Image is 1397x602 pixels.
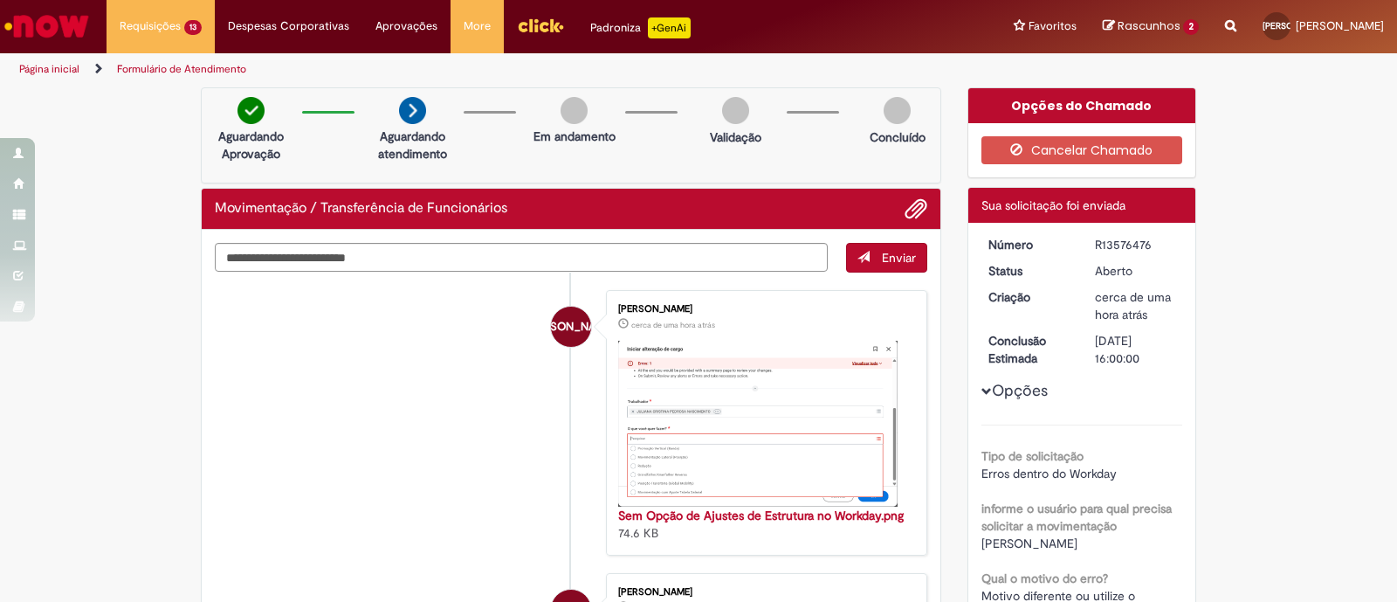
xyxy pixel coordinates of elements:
div: 74.6 KB [618,507,909,542]
dt: Número [975,236,1083,253]
dt: Conclusão Estimada [975,332,1083,367]
span: cerca de uma hora atrás [1095,289,1171,322]
span: Sua solicitação foi enviada [981,197,1125,213]
button: Cancelar Chamado [981,136,1183,164]
a: Formulário de Atendimento [117,62,246,76]
span: [PERSON_NAME] [981,536,1077,551]
b: informe o usuário para qual precisa solicitar a movimentação [981,501,1172,534]
span: Rascunhos [1118,17,1180,34]
div: Padroniza [590,17,691,38]
img: check-circle-green.png [237,97,265,124]
div: Opções do Chamado [968,88,1196,123]
span: Favoritos [1029,17,1077,35]
time: 29/09/2025 12:10:08 [631,320,715,330]
dt: Status [975,262,1083,280]
ul: Trilhas de página [13,53,919,86]
span: Enviar [882,250,916,266]
p: Aguardando atendimento [370,128,455,163]
p: Em andamento [533,128,616,145]
img: img-circle-grey.png [561,97,588,124]
dt: Criação [975,288,1083,306]
img: img-circle-grey.png [884,97,911,124]
span: [PERSON_NAME] [1263,20,1331,31]
span: [PERSON_NAME] [1296,18,1384,33]
img: arrow-next.png [399,97,426,124]
span: 13 [184,20,202,35]
h2: Movimentação / Transferência de Funcionários Histórico de tíquete [215,201,507,217]
div: [PERSON_NAME] [618,304,909,315]
span: More [464,17,491,35]
div: [PERSON_NAME] [618,587,909,598]
a: Sem Opção de Ajustes de Estrutura no Workday.png [618,508,904,523]
img: ServiceNow [2,9,92,44]
b: Tipo de solicitação [981,448,1084,464]
a: Rascunhos [1103,18,1199,35]
img: click_logo_yellow_360x200.png [517,12,564,38]
span: cerca de uma hora atrás [631,320,715,330]
div: 29/09/2025 12:10:13 [1095,288,1176,323]
span: Requisições [120,17,181,35]
button: Enviar [846,243,927,273]
textarea: Digite sua mensagem aqui... [215,243,828,273]
a: Página inicial [19,62,79,76]
div: [DATE] 16:00:00 [1095,332,1176,367]
div: Junior Althoff [551,307,591,347]
span: Erros dentro do Workday [981,466,1117,481]
span: [PERSON_NAME] [526,306,615,348]
p: Aguardando Aprovação [209,128,293,163]
span: 2 [1183,19,1199,35]
p: Concluído [870,128,926,146]
button: Adicionar anexos [905,197,927,220]
p: Validação [710,128,761,146]
p: +GenAi [648,17,691,38]
b: Qual o motivo do erro? [981,571,1108,586]
span: Despesas Corporativas [228,17,349,35]
img: img-circle-grey.png [722,97,749,124]
span: Aprovações [375,17,437,35]
div: R13576476 [1095,236,1176,253]
div: Aberto [1095,262,1176,280]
